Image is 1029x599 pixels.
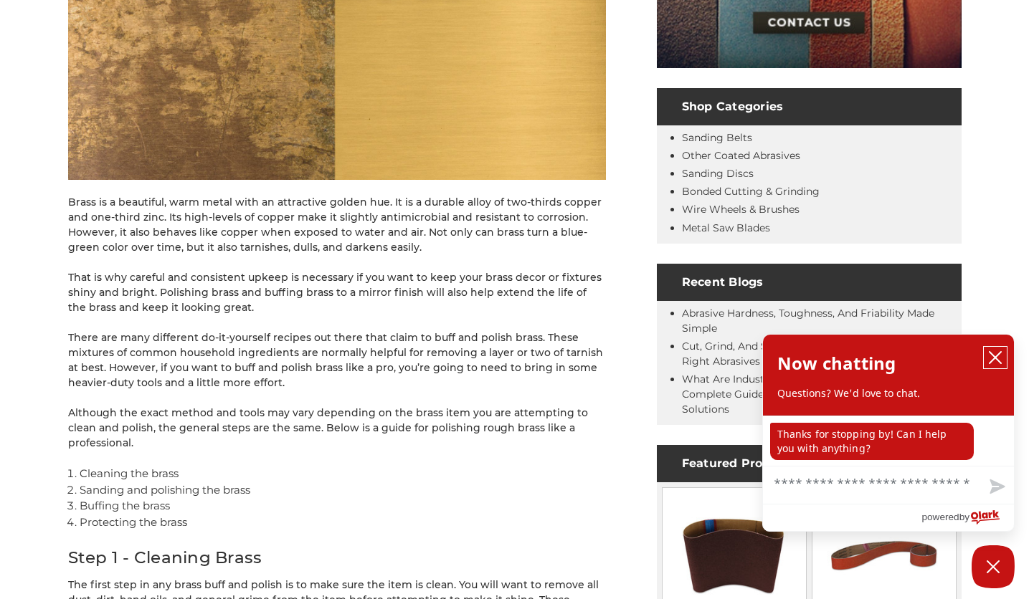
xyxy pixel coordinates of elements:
h2: Step 1 - Cleaning Brass [68,545,606,570]
li: Cleaning the brass [80,466,606,482]
a: Wire Wheels & Brushes [682,203,800,216]
li: Sanding and polishing the brass [80,482,606,499]
h4: Recent Blogs [657,264,962,301]
p: Brass is a beautiful, warm metal with an attractive golden hue. It is a durable alloy of two-thir... [68,195,606,255]
a: Other Coated Abrasives [682,149,800,162]
h4: Featured Products [657,445,962,482]
a: Sanding Discs [682,167,754,180]
p: Thanks for stopping by! Can I help you with anything? [770,423,974,460]
button: Send message [978,471,1014,504]
p: There are many different do-it-yourself recipes out there that claim to buff and polish brass. Th... [68,330,606,390]
a: Cut, Grind, and Sand Cooler: How to Choose the Right Abrasives [682,340,925,368]
span: by [959,508,969,526]
p: Although the exact method and tools may vary depending on the brass item you are attempting to cl... [68,406,606,451]
div: olark chatbox [762,334,1015,532]
li: Protecting the brass [80,514,606,531]
a: Powered by Olark [921,504,1014,531]
button: close chatbox [984,347,1007,368]
h4: Shop Categories [657,88,962,125]
button: Close Chatbox [972,545,1015,588]
a: Sanding Belts [682,131,752,144]
a: Metal Saw Blades [682,221,770,234]
a: Bonded Cutting & Grinding [682,185,820,198]
h2: Now chatting [777,349,896,378]
a: Abrasive Hardness, Toughness, and Friability Made Simple [682,307,934,335]
span: powered [921,508,959,526]
a: What Are Industrial-Grade Abrasives? Your Complete Guide to High-Performance Abrasive Solutions [682,373,920,416]
p: Questions? We'd love to chat. [777,386,1000,401]
p: That is why careful and consistent upkeep is necessary if you want to keep your brass decor or fi... [68,270,606,315]
li: Buffing the brass [80,498,606,514]
div: chat [763,416,1014,466]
